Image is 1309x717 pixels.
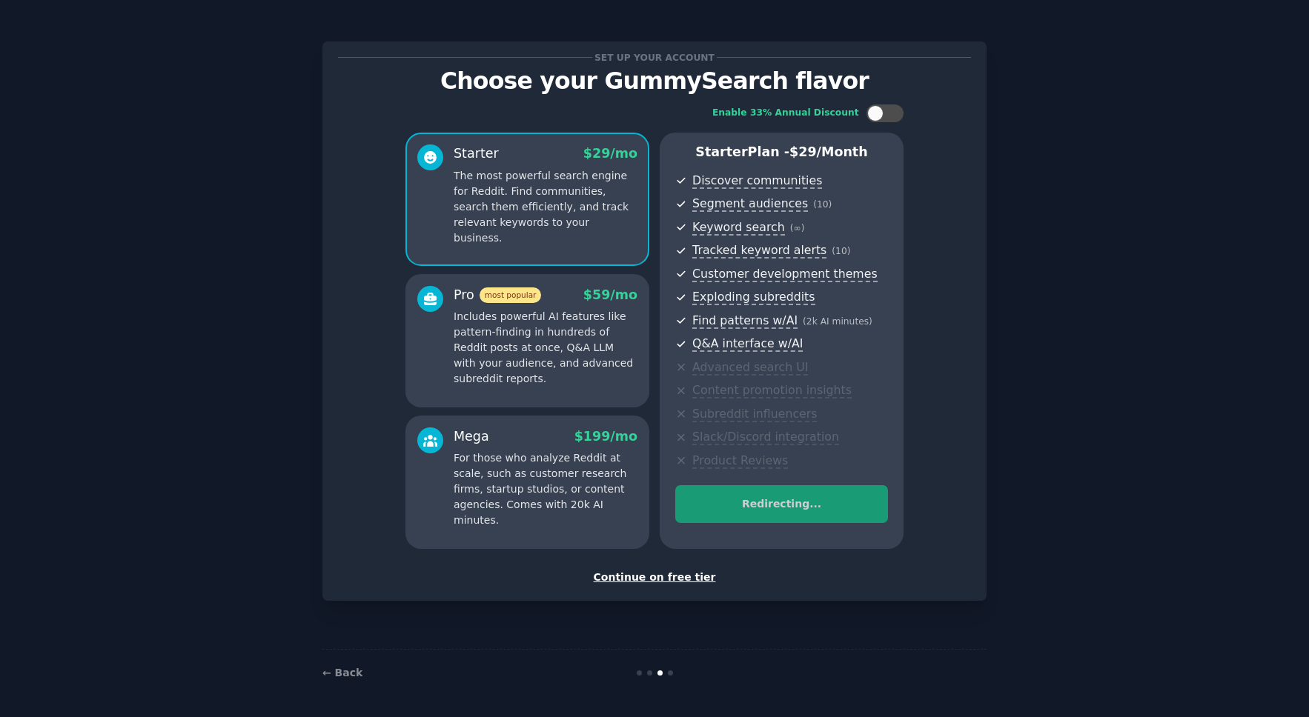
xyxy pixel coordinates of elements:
[692,407,817,422] span: Subreddit influencers
[692,383,852,398] span: Content promotion insights
[832,246,850,256] span: ( 10 )
[712,107,859,120] div: Enable 33% Annual Discount
[692,453,788,469] span: Product Reviews
[692,267,878,282] span: Customer development themes
[454,450,637,528] p: For those who analyze Reddit at scale, such as customer research firms, startup studios, or conte...
[454,286,541,304] div: Pro
[692,336,803,352] span: Q&A interface w/AI
[322,667,362,678] a: ← Back
[480,287,542,303] span: most popular
[803,316,872,327] span: ( 2k AI minutes )
[675,143,888,161] p: Starter Plan -
[790,223,805,233] span: ( ∞ )
[592,50,718,65] span: Set up your account
[789,144,868,159] span: $ 29 /month
[692,360,808,376] span: Advanced search UI
[338,68,971,94] p: Choose your GummySearch flavor
[692,430,839,445] span: Slack/Discord integration
[692,196,808,212] span: Segment audiences
[454,144,499,163] div: Starter
[692,290,815,305] span: Exploding subreddits
[583,146,637,161] span: $ 29 /mo
[574,429,637,444] span: $ 199 /mo
[692,243,826,259] span: Tracked keyword alerts
[813,199,832,210] span: ( 10 )
[583,287,637,302] span: $ 59 /mo
[454,309,637,387] p: Includes powerful AI features like pattern-finding in hundreds of Reddit posts at once, Q&A LLM w...
[692,220,785,236] span: Keyword search
[454,427,489,446] div: Mega
[338,570,971,585] div: Continue on free tier
[454,168,637,246] p: The most powerful search engine for Reddit. Find communities, search them efficiently, and track ...
[692,313,798,329] span: Find patterns w/AI
[692,173,822,189] span: Discover communities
